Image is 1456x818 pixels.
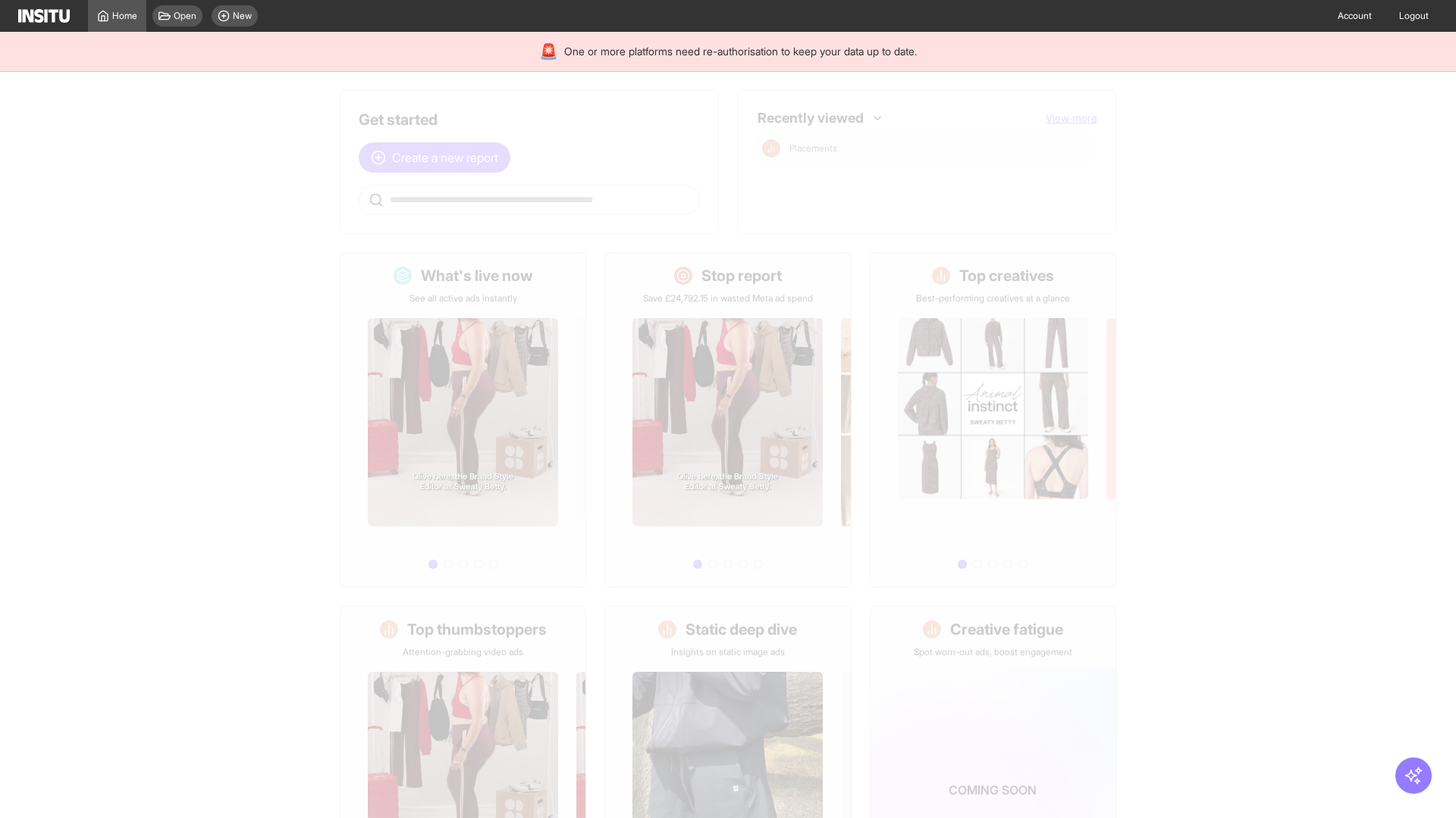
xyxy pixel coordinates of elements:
span: Home [112,10,137,22]
span: Open [174,10,196,22]
img: Logo [18,9,70,23]
div: 🚨 [539,41,558,62]
span: One or more platforms need re-authorisation to keep your data up to date. [564,44,917,59]
span: New [233,10,252,22]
